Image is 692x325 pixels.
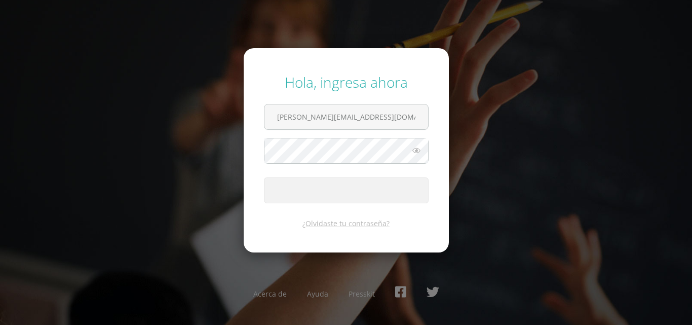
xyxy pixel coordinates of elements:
[253,289,287,299] a: Acerca de
[307,289,328,299] a: Ayuda
[302,219,390,228] a: ¿Olvidaste tu contraseña?
[349,289,375,299] a: Presskit
[264,73,429,92] div: Hola, ingresa ahora
[264,104,428,129] input: Correo electrónico o usuario
[264,177,429,203] button: Ingresar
